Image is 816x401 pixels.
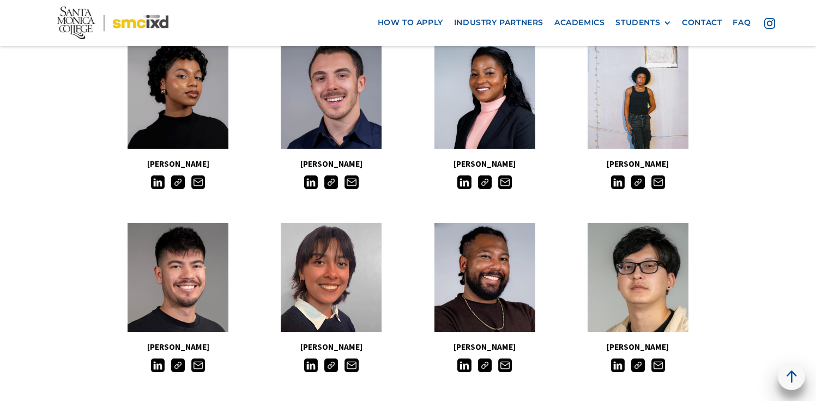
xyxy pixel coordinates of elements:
[324,359,338,372] img: Link icon
[255,157,408,171] h5: [PERSON_NAME]
[457,359,471,372] img: LinkedIn icon
[408,340,561,354] h5: [PERSON_NAME]
[304,359,318,372] img: LinkedIn icon
[344,359,358,372] img: Email icon
[611,175,625,189] img: LinkedIn icon
[727,13,756,33] a: faq
[101,157,255,171] h5: [PERSON_NAME]
[631,359,645,372] img: Link icon
[449,13,549,33] a: industry partners
[372,13,449,33] a: how to apply
[151,359,165,372] img: LinkedIn icon
[498,175,512,189] img: Email icon
[676,13,727,33] a: contact
[151,175,165,189] img: LinkedIn icon
[631,175,645,189] img: Link icon
[651,175,665,189] img: Email icon
[498,359,512,372] img: Email icon
[561,340,715,354] h5: [PERSON_NAME]
[561,157,715,171] h5: [PERSON_NAME]
[549,13,610,33] a: Academics
[615,18,671,27] div: STUDENTS
[457,175,471,189] img: LinkedIn icon
[651,359,665,372] img: Email icon
[304,175,318,189] img: LinkedIn icon
[408,157,561,171] h5: [PERSON_NAME]
[191,359,205,372] img: Email icon
[764,17,775,28] img: icon - instagram
[344,175,358,189] img: Email icon
[171,359,185,372] img: Link icon
[255,340,408,354] h5: [PERSON_NAME]
[615,18,660,27] div: STUDENTS
[171,175,185,189] img: Link icon
[324,175,338,189] img: Link icon
[478,359,492,372] img: Link icon
[778,363,805,390] a: back to top
[101,340,255,354] h5: [PERSON_NAME]
[611,359,625,372] img: LinkedIn icon
[57,7,168,39] img: Santa Monica College - SMC IxD logo
[191,175,205,189] img: Email icon
[478,175,492,189] img: Link icon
